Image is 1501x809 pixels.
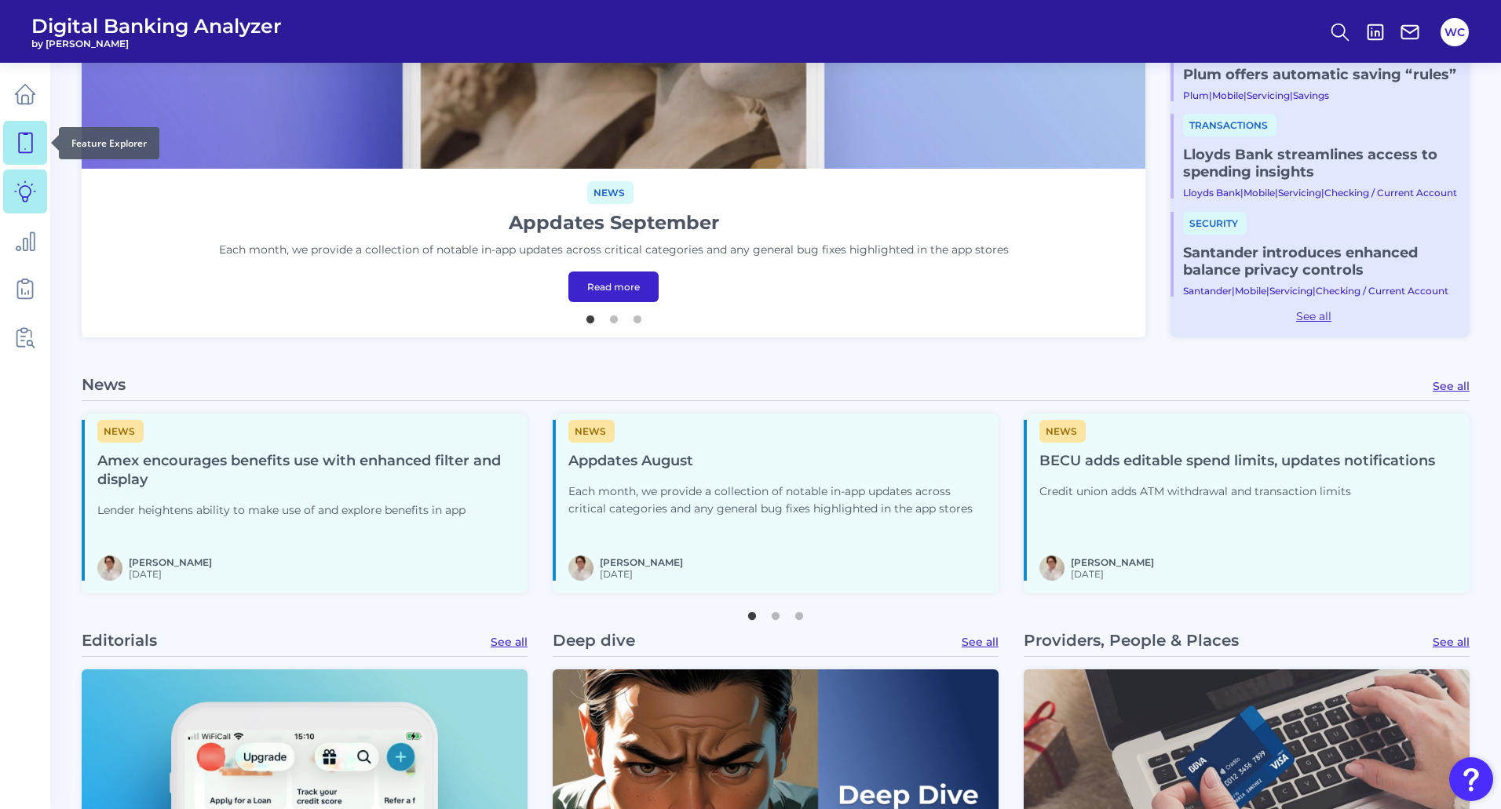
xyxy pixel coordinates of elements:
a: News [568,423,615,438]
span: | [1275,187,1278,199]
a: Mobile [1244,187,1275,199]
a: Transactions [1183,118,1276,132]
a: Savings [1293,89,1329,101]
a: Read more [568,271,659,302]
p: Each month, we provide a collection of notable in-app updates across critical categories and any ... [568,483,986,518]
a: [PERSON_NAME] [1071,556,1154,568]
button: 2 [606,308,622,323]
button: 3 [630,308,645,323]
p: Each month, we provide a collection of notable in-app updates across critical categories and any ... [219,242,1009,259]
span: by [PERSON_NAME] [31,38,282,49]
a: [PERSON_NAME] [129,556,212,568]
img: MIchael McCaw [97,556,122,581]
span: | [1232,285,1235,297]
span: News [568,420,615,443]
span: Digital Banking Analyzer [31,14,282,38]
span: [DATE] [1071,568,1154,580]
a: Servicing [1278,187,1321,199]
a: See all [962,635,999,649]
a: Checking / Current Account [1324,187,1457,199]
a: See all [1433,635,1470,649]
span: | [1313,285,1316,297]
button: 1 [744,604,760,620]
a: News [587,184,634,199]
span: | [1240,187,1244,199]
span: | [1266,285,1269,297]
span: News [1039,420,1086,443]
span: [DATE] [129,568,212,580]
span: | [1244,89,1247,101]
a: Plum [1183,89,1209,101]
span: News [587,181,634,204]
a: Checking / Current Account [1316,285,1448,297]
img: MIchael McCaw [568,556,593,581]
a: Santander introduces enhanced balance privacy controls [1183,244,1457,279]
span: Security [1183,212,1247,235]
button: 2 [768,604,783,620]
h4: Appdates August [568,452,986,471]
span: [DATE] [600,568,683,580]
p: Providers, People & Places [1024,631,1239,650]
a: See all [1433,379,1470,393]
h4: BECU adds editable spend limits, updates notifications [1039,452,1435,471]
a: Plum offers automatic saving “rules”​ [1183,66,1457,83]
p: Lender heightens ability to make use of and explore benefits in app [97,502,515,519]
button: 3 [791,604,807,620]
a: News [97,423,144,438]
a: Security [1183,216,1247,230]
p: Deep dive [553,631,635,650]
a: See all [491,635,528,649]
p: Credit union adds ATM withdrawal and transaction limits [1039,483,1435,501]
span: | [1209,89,1212,101]
a: [PERSON_NAME] [600,556,683,568]
span: Transactions [1183,114,1276,137]
a: Servicing [1269,285,1313,297]
span: | [1321,187,1324,199]
a: See all [1170,309,1457,323]
span: News [97,420,144,443]
div: Feature Explorer [59,127,159,159]
a: News [1039,423,1086,438]
h1: Appdates September [509,210,719,235]
button: WC [1441,18,1469,46]
button: Open Resource Center [1449,757,1493,801]
p: News [82,375,126,394]
a: Mobile [1235,285,1266,297]
a: Mobile [1212,89,1244,101]
span: | [1290,89,1293,101]
h4: Amex encourages benefits use with enhanced filter and display [97,452,515,490]
a: Lloyds Bank streamlines access to spending insights [1183,146,1457,180]
a: Servicing [1247,89,1290,101]
button: 1 [583,308,598,323]
a: Santander [1183,285,1232,297]
img: MIchael McCaw [1039,556,1065,581]
p: Editorials [82,631,157,650]
a: Lloyds Bank [1183,187,1240,199]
